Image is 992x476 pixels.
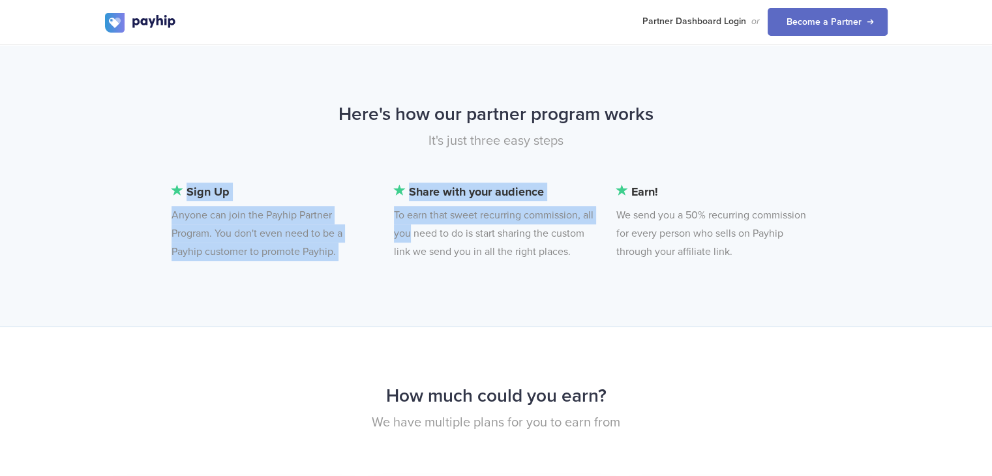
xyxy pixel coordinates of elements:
li: To earn that sweet recurring commission, all you need to do is start sharing the custom link we s... [394,183,595,261]
img: logo.svg [105,13,177,33]
b: Earn! [616,183,817,201]
li: Anyone can join the Payhip Partner Program. You don't even need to be a Payhip customer to promot... [172,183,372,261]
b: Share with your audience [394,183,595,201]
li: We send you a 50% recurring commission for every person who sells on Payhip through your affiliat... [616,183,817,261]
p: We have multiple plans for you to earn from [105,413,888,432]
a: Become a Partner [768,8,888,36]
h2: How much could you earn? [105,379,888,413]
h2: Here's how our partner program works [105,97,888,132]
b: Sign Up [172,183,372,201]
p: It's just three easy steps [105,132,888,150]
